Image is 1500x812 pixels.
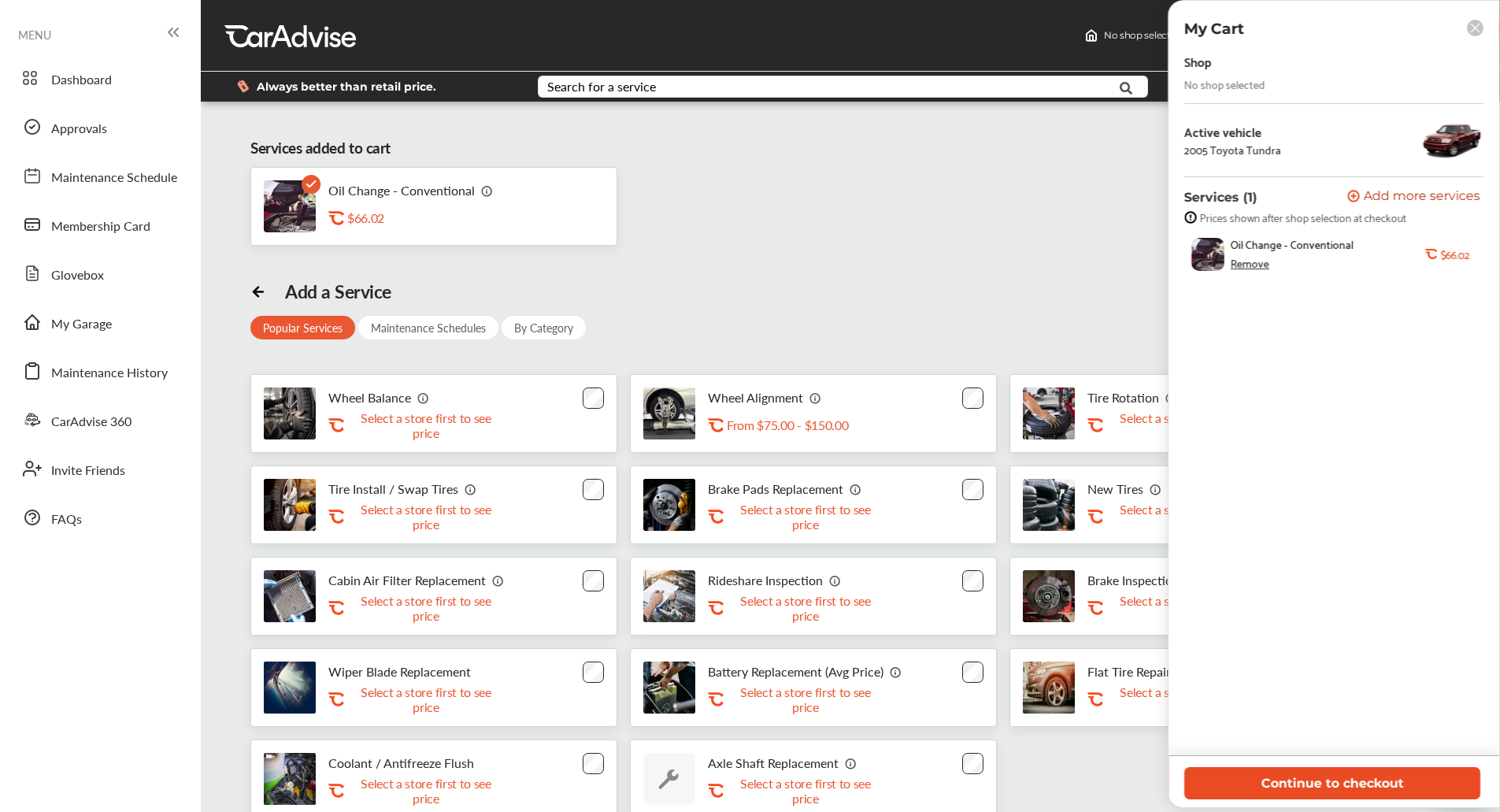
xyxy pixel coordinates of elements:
[14,253,185,294] a: Glovebox
[1364,190,1480,205] span: Add more services
[1087,390,1159,405] p: Tire Rotation
[347,684,505,714] p: Select a store first to see price
[264,387,316,439] img: tire-wheel-balance-thumb.jpg
[328,755,474,770] p: Coolant / Antifreeze Flush
[850,483,862,495] img: info_icon_vector.svg
[264,180,316,232] img: oil-change-thumb.jpg
[51,510,82,530] span: FAQs
[51,265,104,286] span: Glovebox
[328,183,475,198] p: Oil Change - Conventional
[547,80,656,93] div: Search for a service
[14,106,185,147] a: Approvals
[708,755,839,770] p: Axle Shaft Replacement
[51,119,107,139] span: Approvals
[1420,117,1483,164] img: 3299_st1280_046.png
[250,316,355,339] div: Popular Services
[51,217,150,237] span: Membership Card
[14,204,185,245] a: Membership Card
[1087,664,1171,679] p: Flat Tire Repair
[481,184,494,197] img: info_icon_vector.svg
[809,391,822,404] img: info_icon_vector.svg
[492,574,505,587] img: info_icon_vector.svg
[1023,662,1075,714] img: flat-tire-repair-thumb.jpg
[708,481,843,496] p: Brake Pads Replacement
[347,210,505,225] div: $66.02
[643,753,695,805] img: default_wrench_icon.d1a43860.svg
[1200,211,1406,224] span: Prices shown after shop selection at checkout
[1023,387,1075,439] img: tire-rotation-thumb.jpg
[1347,190,1480,205] button: Add more services
[14,155,185,196] a: Maintenance Schedule
[708,390,803,405] p: Wheel Alignment
[708,664,883,679] p: Battery Replacement (Avg Price)
[264,662,316,714] img: thumb_Wipers.jpg
[502,316,586,339] div: By Category
[1184,143,1281,156] div: 2005 Toyota Tundra
[643,662,695,714] img: battery-replacement-thumb.jpg
[890,666,902,678] img: info_icon_vector.svg
[643,570,695,622] img: rideshare-visual-inspection-thumb.jpg
[1085,29,1098,42] img: header-home-logo.8d720a4f.svg
[328,481,458,496] p: Tire Install / Swap Tires
[285,280,391,302] div: Add a Service
[1106,684,1264,714] p: Select a store first to see price
[1023,479,1075,531] img: new-tires-thumb.jpg
[1347,190,1483,205] a: Add more services
[51,168,177,188] span: Maintenance Schedule
[14,302,185,343] a: My Garage
[727,776,884,806] p: Select a store first to see price
[1087,481,1143,496] p: New Tires
[829,574,842,587] img: info_icon_vector.svg
[14,448,185,489] a: Invite Friends
[264,570,316,622] img: cabin-air-filter-replacement-thumb.jpg
[1184,124,1281,139] div: Active vehicle
[727,417,848,432] p: From $75.00 - $150.00
[257,81,436,92] span: Always better than retail price.
[1184,78,1265,91] div: No shop selected
[358,316,498,339] div: Maintenance Schedules
[51,70,112,91] span: Dashboard
[643,479,695,531] img: brake-pads-replacement-thumb.jpg
[1087,573,1180,588] p: Brake Inspection
[1184,20,1244,38] p: My Cart
[1184,50,1212,72] div: Shop
[1191,238,1224,271] img: oil-change-thumb.jpg
[14,57,185,98] a: Dashboard
[237,80,249,93] img: dollor_label_vector.a70140d1.svg
[51,461,125,481] span: Invite Friends
[51,412,131,432] span: CarAdvise 360
[264,753,316,805] img: engine-cooling-thumb.jpg
[14,497,185,538] a: FAQs
[727,502,884,532] p: Select a store first to see price
[1165,391,1178,404] img: info_icon_vector.svg
[1106,593,1264,623] p: Select a store first to see price
[643,387,695,439] img: wheel-alignment-thumb.jpg
[1150,483,1162,495] img: info_icon_vector.svg
[417,391,430,404] img: info_icon_vector.svg
[1440,248,1469,261] b: $66.02
[347,502,505,532] p: Select a store first to see price
[1106,410,1264,440] p: Select a store first to see price
[1231,257,1269,269] div: Remove
[1184,767,1480,799] button: Continue to checkout
[250,137,391,159] div: Services added to cart
[328,664,471,679] p: Wiper Blade Replacement
[708,573,823,588] p: Rideshare Inspection
[328,390,411,405] p: Wheel Balance
[51,314,112,335] span: My Garage
[51,363,168,384] span: Maintenance History
[727,684,884,714] p: Select a store first to see price
[1184,190,1257,205] p: Services (1)
[1104,29,1182,42] span: No shop selected
[465,483,477,495] img: info_icon_vector.svg
[347,410,505,440] p: Select a store first to see price
[18,28,51,41] span: MENU
[347,593,505,623] p: Select a store first to see price
[347,776,505,806] p: Select a store first to see price
[1231,238,1354,250] span: Oil Change - Conventional
[1023,570,1075,622] img: brake-inspection-thumb.jpg
[1106,502,1264,532] p: Select a store first to see price
[1184,211,1197,224] img: info-strock.ef5ea3fe.svg
[845,757,857,769] img: info_icon_vector.svg
[264,479,316,531] img: tire-install-swap-tires-thumb.jpg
